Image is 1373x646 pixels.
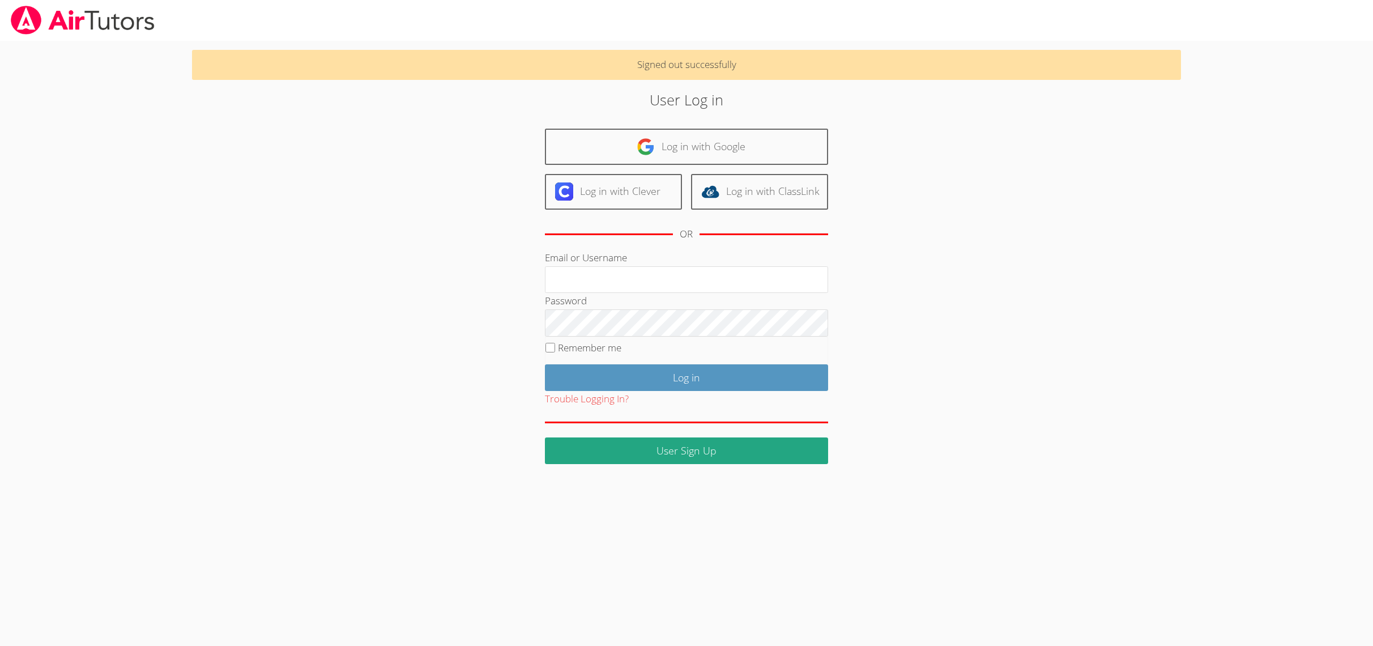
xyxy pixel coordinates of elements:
[680,226,693,243] div: OR
[691,174,828,210] a: Log in with ClassLink
[545,174,682,210] a: Log in with Clever
[701,182,719,201] img: classlink-logo-d6bb404cc1216ec64c9a2012d9dc4662098be43eaf13dc465df04b49fa7ab582.svg
[192,50,1180,80] p: Signed out successfully
[545,251,627,264] label: Email or Username
[545,437,828,464] a: User Sign Up
[558,341,621,354] label: Remember me
[316,89,1058,110] h2: User Log in
[637,138,655,156] img: google-logo-50288ca7cdecda66e5e0955fdab243c47b7ad437acaf1139b6f446037453330a.svg
[10,6,156,35] img: airtutors_banner-c4298cdbf04f3fff15de1276eac7730deb9818008684d7c2e4769d2f7ddbe033.png
[555,182,573,201] img: clever-logo-6eab21bc6e7a338710f1a6ff85c0baf02591cd810cc4098c63d3a4b26e2feb20.svg
[545,391,629,407] button: Trouble Logging In?
[545,364,828,391] input: Log in
[545,294,587,307] label: Password
[545,129,828,164] a: Log in with Google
